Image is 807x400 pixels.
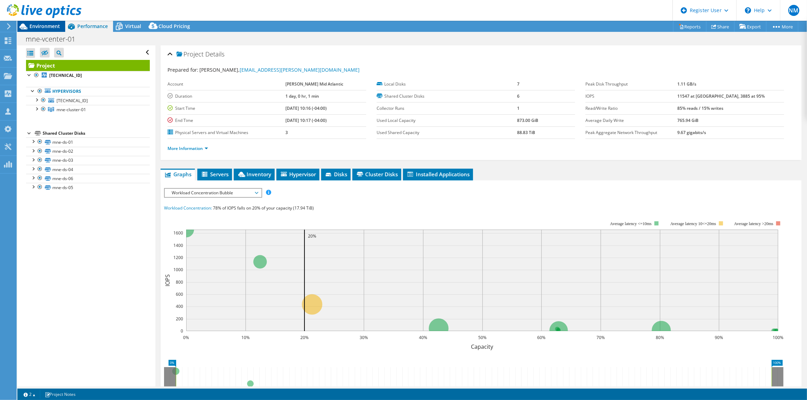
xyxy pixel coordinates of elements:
[19,390,40,399] a: 2
[183,335,189,340] text: 0%
[176,291,183,297] text: 600
[57,98,88,104] span: [TECHNICAL_ID]
[585,105,677,112] label: Read/Write Ratio
[377,117,517,124] label: Used Local Capacity
[788,5,799,16] span: NM
[168,93,285,100] label: Duration
[240,66,360,73] a: [EMAIL_ADDRESS][PERSON_NAME][DOMAIN_NAME]
[585,93,677,100] label: IOPS
[49,72,82,78] b: [TECHNICAL_ID]
[356,171,398,178] span: Cluster Disks
[201,171,229,178] span: Servers
[360,335,368,340] text: 30%
[26,165,150,174] a: mne-ds-04
[706,21,735,32] a: Share
[745,7,751,14] svg: \n
[300,335,309,340] text: 20%
[23,35,86,43] h1: mne-vcenter-01
[26,60,150,71] a: Project
[285,130,288,135] b: 3
[168,66,198,73] label: Prepared for:
[40,390,80,399] a: Project Notes
[168,117,285,124] label: End Time
[517,93,520,99] b: 6
[26,147,150,156] a: mne-ds-02
[26,137,150,146] a: mne-ds-01
[406,171,470,178] span: Installed Applications
[673,21,706,32] a: Reports
[168,189,257,197] span: Workload Concentration Bubble
[77,23,108,29] span: Performance
[677,81,696,87] b: 1.11 GB/s
[26,174,150,183] a: mne-ds-06
[26,71,150,80] a: [TECHNICAL_ID]
[57,107,86,113] span: mne-cluster-01
[176,316,183,322] text: 200
[177,51,204,58] span: Project
[285,117,327,123] b: [DATE] 10:17 (-04:00)
[26,156,150,165] a: mne-ds-03
[164,171,191,178] span: Graphs
[471,343,494,350] text: Capacity
[205,50,224,58] span: Details
[173,255,183,260] text: 1200
[285,105,327,111] b: [DATE] 10:16 (-04:00)
[585,117,677,124] label: Average Daily Write
[325,171,347,178] span: Disks
[537,335,546,340] text: 60%
[596,335,605,340] text: 70%
[280,171,316,178] span: Hypervisor
[377,93,517,100] label: Shared Cluster Disks
[26,105,150,114] a: mne-cluster-01
[677,117,698,123] b: 765.94 GiB
[677,93,765,99] b: 11547 at [GEOGRAPHIC_DATA], 3885 at 95%
[517,130,535,135] b: 88.83 TiB
[517,81,520,87] b: 7
[377,81,517,88] label: Local Disks
[168,129,285,136] label: Physical Servers and Virtual Machines
[610,221,652,226] tspan: Average latency <=10ms
[377,129,517,136] label: Used Shared Capacity
[677,130,706,135] b: 9.67 gigabits/s
[734,21,766,32] a: Export
[181,328,183,334] text: 0
[241,335,250,340] text: 10%
[766,21,798,32] a: More
[26,183,150,192] a: mne-ds-05
[26,96,150,105] a: [TECHNICAL_ID]
[377,105,517,112] label: Collector Runs
[199,66,360,73] span: [PERSON_NAME],
[715,335,723,340] text: 90%
[585,129,677,136] label: Peak Aggregate Network Throughput
[517,117,538,123] b: 873.00 GiB
[168,105,285,112] label: Start Time
[285,81,343,87] b: [PERSON_NAME] Mid Atlantic
[478,335,487,340] text: 50%
[176,303,183,309] text: 400
[213,205,314,211] span: 78% of IOPS falls on 20% of your capacity (17.94 TiB)
[43,129,150,137] div: Shared Cluster Disks
[734,221,773,226] text: Average latency >20ms
[168,145,208,151] a: More Information
[419,335,427,340] text: 40%
[671,221,716,226] tspan: Average latency 10<=20ms
[164,205,212,211] span: Workload Concentration:
[29,23,60,29] span: Environment
[285,93,319,99] b: 1 day, 0 hr, 1 min
[173,267,183,273] text: 1000
[656,335,664,340] text: 80%
[308,233,316,239] text: 20%
[173,230,183,236] text: 1600
[173,242,183,248] text: 1400
[164,274,171,286] text: IOPS
[773,335,784,340] text: 100%
[585,81,677,88] label: Peak Disk Throughput
[125,23,141,29] span: Virtual
[237,171,271,178] span: Inventory
[677,105,723,111] b: 85% reads / 15% writes
[158,23,190,29] span: Cloud Pricing
[168,81,285,88] label: Account
[26,87,150,96] a: Hypervisors
[176,279,183,285] text: 800
[517,105,520,111] b: 1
